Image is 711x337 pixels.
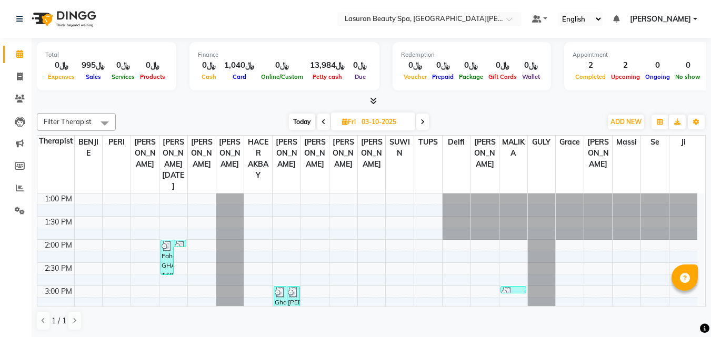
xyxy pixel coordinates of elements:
div: Fahda GHASEQ, TK01, 02:00 PM-02:47 PM, Silver Water Stem Cell Session for Weak & Thin Hair | جلسه... [161,240,173,274]
div: 1:30 PM [43,217,74,228]
button: ADD NEW [608,115,644,129]
div: 2:00 PM [43,240,74,251]
div: [PERSON_NAME], TK04, 03:00 PM-03:01 PM, HAIR COLOR FULL COLOR ROOT | صبغة الشعر بالكامل للشعر الجذور [501,287,526,293]
span: Fri [339,118,358,126]
span: PERI [103,136,131,149]
div: 0 [673,59,703,72]
span: TUPS [414,136,442,149]
div: 1:00 PM [43,193,74,205]
span: Wallet [519,73,543,80]
div: [PERSON_NAME], TK04, 03:00 PM-04:00 PM, CLASSIC MANICURE | [PERSON_NAME] [287,287,299,331]
span: Package [456,73,486,80]
span: Voucher [401,73,429,80]
div: ﷼0 [45,59,77,72]
input: 2025-10-03 [358,114,411,130]
div: ﷼995 [77,59,109,72]
span: Completed [573,73,608,80]
span: [PERSON_NAME] [273,136,301,171]
div: 3:00 PM [43,286,74,297]
div: Redemption [401,50,543,59]
span: HACER AKBAY [244,136,272,182]
span: Expenses [45,73,77,80]
span: Cash [199,73,219,80]
span: [PERSON_NAME][DATE] [159,136,187,193]
div: ﷼0 [349,59,371,72]
span: Petty cash [310,73,345,80]
span: [PERSON_NAME] [584,136,612,171]
span: se [641,136,669,149]
span: Due [352,73,368,80]
span: SUWIN [386,136,414,160]
span: Grace [556,136,584,149]
div: Appointment [573,50,703,59]
span: [PERSON_NAME] [188,136,216,171]
div: ﷼0 [109,59,137,72]
span: MALIKA [499,136,527,160]
span: ADD NEW [610,118,642,126]
span: [PERSON_NAME] [131,136,159,171]
div: ﷼1,040 [220,59,258,72]
span: [PERSON_NAME] [358,136,386,171]
span: [PERSON_NAME] [301,136,329,171]
div: 2:30 PM [43,263,74,274]
div: ﷼0 [137,59,168,72]
span: Online/Custom [258,73,306,80]
span: [PERSON_NAME] [329,136,357,171]
div: ﷼0 [401,59,429,72]
div: Finance [198,50,371,59]
span: BENJIE [75,136,103,160]
div: ﷼0 [198,59,220,72]
span: Delfi [443,136,470,149]
span: GULY [528,136,556,149]
div: Bashayer, TK06, 02:00 PM-02:01 PM, BLOW DRY SHORT | تجفيف الشعر القصير [174,240,186,247]
span: [PERSON_NAME] [471,136,499,171]
span: Card [230,73,249,80]
div: 2 [573,59,608,72]
iframe: chat widget [667,295,700,326]
span: [PERSON_NAME] [216,136,244,171]
span: Today [289,114,315,130]
span: No show [673,73,703,80]
span: Upcoming [608,73,643,80]
div: 2 [608,59,643,72]
div: ﷼0 [486,59,519,72]
span: Products [137,73,168,80]
span: Filter Therapist [44,117,92,126]
div: ﷼0 [258,59,306,72]
div: ﷼13,984 [306,59,349,72]
span: [PERSON_NAME] [630,14,691,25]
span: Services [109,73,137,80]
span: Prepaid [429,73,456,80]
div: ﷼0 [456,59,486,72]
div: ﷼0 [429,59,456,72]
div: ﷼0 [519,59,543,72]
span: Ji [669,136,697,149]
span: massi [613,136,640,149]
img: logo [27,4,99,34]
div: Therapist [37,136,74,147]
div: Total [45,50,168,59]
span: Gift Cards [486,73,519,80]
div: 0 [643,59,673,72]
span: 1 / 1 [52,315,66,326]
span: Sales [83,73,104,80]
span: Ongoing [643,73,673,80]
